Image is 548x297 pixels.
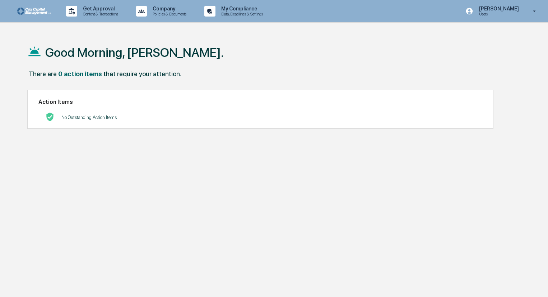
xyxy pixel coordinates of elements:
[17,8,52,15] img: logo
[46,113,54,121] img: No Actions logo
[58,70,102,78] div: 0 action items
[38,99,482,105] h2: Action Items
[147,6,190,12] p: Company
[215,12,266,17] p: Data, Deadlines & Settings
[147,12,190,17] p: Policies & Documents
[103,70,181,78] div: that require your attention.
[29,70,57,78] div: There are
[473,6,523,12] p: [PERSON_NAME]
[77,6,122,12] p: Get Approval
[45,45,224,60] h1: Good Morning, [PERSON_NAME].
[473,12,523,17] p: Users
[77,12,122,17] p: Content & Transactions
[61,115,117,120] p: No Outstanding Action Items
[215,6,266,12] p: My Compliance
